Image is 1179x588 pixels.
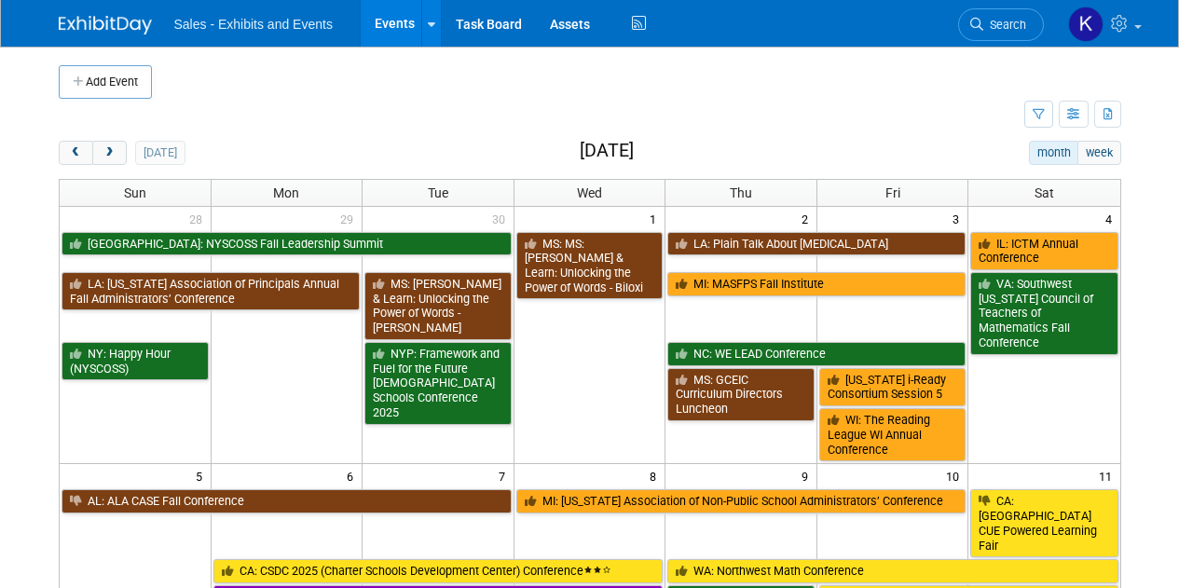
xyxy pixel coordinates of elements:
[580,141,634,161] h2: [DATE]
[62,489,512,513] a: AL: ALA CASE Fall Conference
[667,368,815,421] a: MS: GCEIC Curriculum Directors Luncheon
[667,342,966,366] a: NC: WE LEAD Conference
[59,65,152,99] button: Add Event
[124,185,146,200] span: Sun
[497,464,514,487] span: 7
[364,342,512,425] a: NYP: Framework and Fuel for the Future [DEMOGRAPHIC_DATA] Schools Conference 2025
[345,464,362,487] span: 6
[62,232,512,256] a: [GEOGRAPHIC_DATA]: NYSCOSS Fall Leadership Summit
[490,207,514,230] span: 30
[667,559,1117,583] a: WA: Northwest Math Conference
[648,207,665,230] span: 1
[213,559,664,583] a: CA: CSDC 2025 (Charter Schools Development Center) Conference
[1068,7,1104,42] img: Kara Haven
[1104,207,1120,230] span: 4
[970,272,1117,355] a: VA: Southwest [US_STATE] Council of Teachers of Mathematics Fall Conference
[958,8,1044,41] a: Search
[819,368,967,406] a: [US_STATE] i-Ready Consortium Session 5
[59,141,93,165] button: prev
[983,18,1026,32] span: Search
[174,17,333,32] span: Sales - Exhibits and Events
[1029,141,1078,165] button: month
[516,232,664,300] a: MS: MS: [PERSON_NAME] & Learn: Unlocking the Power of Words - Biloxi
[338,207,362,230] span: 29
[970,232,1117,270] a: IL: ICTM Annual Conference
[648,464,665,487] span: 8
[187,207,211,230] span: 28
[819,408,967,461] a: WI: The Reading League WI Annual Conference
[1035,185,1054,200] span: Sat
[428,185,448,200] span: Tue
[364,272,512,340] a: MS: [PERSON_NAME] & Learn: Unlocking the Power of Words - [PERSON_NAME]
[667,232,966,256] a: LA: Plain Talk About [MEDICAL_DATA]
[951,207,967,230] span: 3
[1077,141,1120,165] button: week
[516,489,967,513] a: MI: [US_STATE] Association of Non-Public School Administrators’ Conference
[970,489,1117,557] a: CA: [GEOGRAPHIC_DATA] CUE Powered Learning Fair
[59,16,152,34] img: ExhibitDay
[62,272,361,310] a: LA: [US_STATE] Association of Principals Annual Fall Administrators’ Conference
[92,141,127,165] button: next
[135,141,185,165] button: [DATE]
[273,185,299,200] span: Mon
[194,464,211,487] span: 5
[667,272,966,296] a: MI: MASFPS Fall Institute
[577,185,602,200] span: Wed
[62,342,209,380] a: NY: Happy Hour (NYSCOSS)
[944,464,967,487] span: 10
[730,185,752,200] span: Thu
[800,207,816,230] span: 2
[885,185,900,200] span: Fri
[1097,464,1120,487] span: 11
[800,464,816,487] span: 9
